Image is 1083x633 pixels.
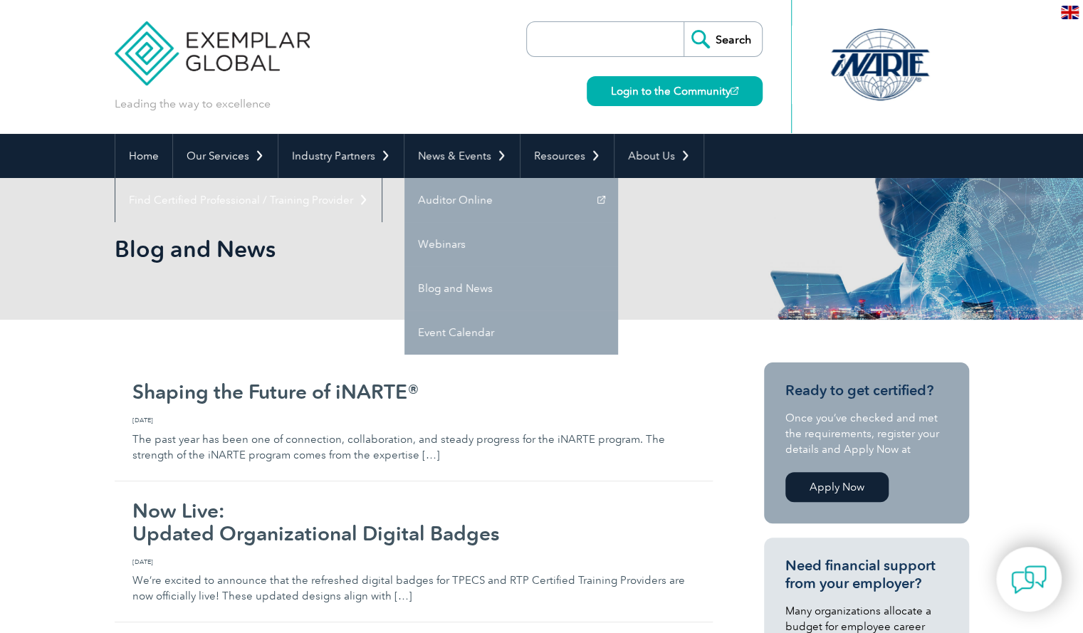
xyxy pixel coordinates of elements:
[132,557,695,605] p: We’re excited to announce that the refreshed digital badges for TPECS and RTP Certified Training ...
[115,362,713,481] a: Shaping the Future of iNARTE® [DATE] The past year has been one of connection, collaboration, and...
[404,222,618,266] a: Webinars
[132,415,695,463] p: The past year has been one of connection, collaboration, and steady progress for the iNARTE progr...
[785,557,948,592] h3: Need financial support from your employer?
[132,499,695,545] h2: Now Live: Updated Organizational Digital Badges
[614,134,703,178] a: About Us
[132,380,695,403] h2: Shaping the Future of iNARTE®
[404,266,618,310] a: Blog and News
[785,410,948,457] p: Once you’ve checked and met the requirements, register your details and Apply Now at
[132,557,695,567] span: [DATE]
[404,178,618,222] a: Auditor Online
[115,134,172,178] a: Home
[587,76,763,106] a: Login to the Community
[173,134,278,178] a: Our Services
[684,22,762,56] input: Search
[404,310,618,355] a: Event Calendar
[785,472,889,502] a: Apply Now
[731,87,738,95] img: open_square.png
[785,382,948,399] h3: Ready to get certified?
[1011,562,1047,597] img: contact-chat.png
[115,96,271,112] p: Leading the way to excellence
[115,178,382,222] a: Find Certified Professional / Training Provider
[404,134,520,178] a: News & Events
[1061,6,1079,19] img: en
[115,481,713,623] a: Now Live:Updated Organizational Digital Badges [DATE] We’re excited to announce that the refreshe...
[115,235,661,263] h1: Blog and News
[132,415,695,425] span: [DATE]
[520,134,614,178] a: Resources
[278,134,404,178] a: Industry Partners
